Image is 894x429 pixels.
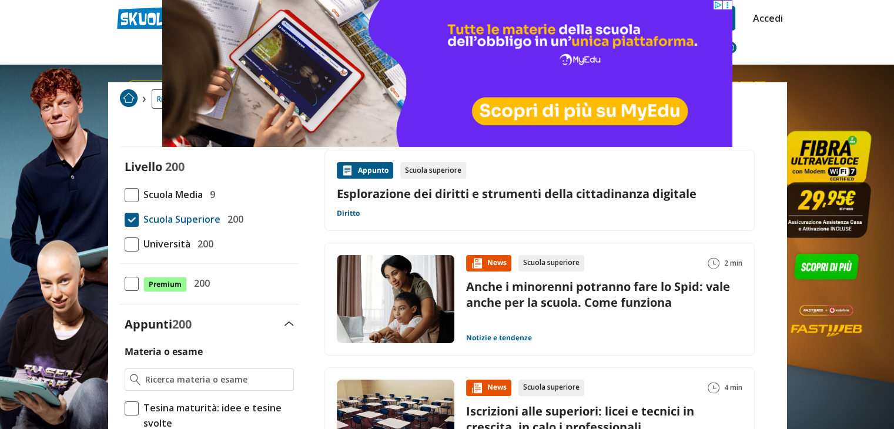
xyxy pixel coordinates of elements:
span: 4 min [724,380,742,396]
span: 200 [223,212,243,227]
input: Ricerca materia o esame [145,374,288,386]
span: 200 [172,316,192,332]
img: Home [120,89,138,107]
a: Home [120,89,138,109]
span: Premium [143,277,187,292]
img: News contenuto [471,382,483,394]
img: News contenuto [471,257,483,269]
div: Rimuovi tutti i filtri [120,135,299,144]
img: Tempo lettura [708,257,719,269]
div: News [466,380,511,396]
label: Appunti [125,316,192,332]
span: 200 [189,276,210,291]
a: Notizie e tendenze [466,333,532,343]
img: Apri e chiudi sezione [284,321,294,326]
div: News [466,255,511,272]
div: Scuola superiore [518,255,584,272]
span: Scuola Media [139,187,203,202]
div: Scuola superiore [400,162,466,179]
span: 200 [165,159,185,175]
span: 9 [205,187,215,202]
span: Università [139,236,190,252]
a: Ricerca [152,89,186,109]
div: Appunto [337,162,393,179]
a: Accedi [753,6,778,31]
span: 200 [193,236,213,252]
img: Immagine news [337,255,454,343]
a: Anche i minorenni potranno fare lo Spid: vale anche per la scuola. Come funziona [466,279,730,310]
label: Materia o esame [125,345,203,358]
div: Scuola superiore [518,380,584,396]
label: Livello [125,159,162,175]
span: Scuola Superiore [139,212,220,227]
a: Diritto [337,209,360,218]
img: Tempo lettura [708,382,719,394]
img: Ricerca materia o esame [130,374,141,386]
span: 2 min [724,255,742,272]
img: Appunti contenuto [341,165,353,176]
a: Esplorazione dei diritti e strumenti della cittadinanza digitale [337,186,742,202]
